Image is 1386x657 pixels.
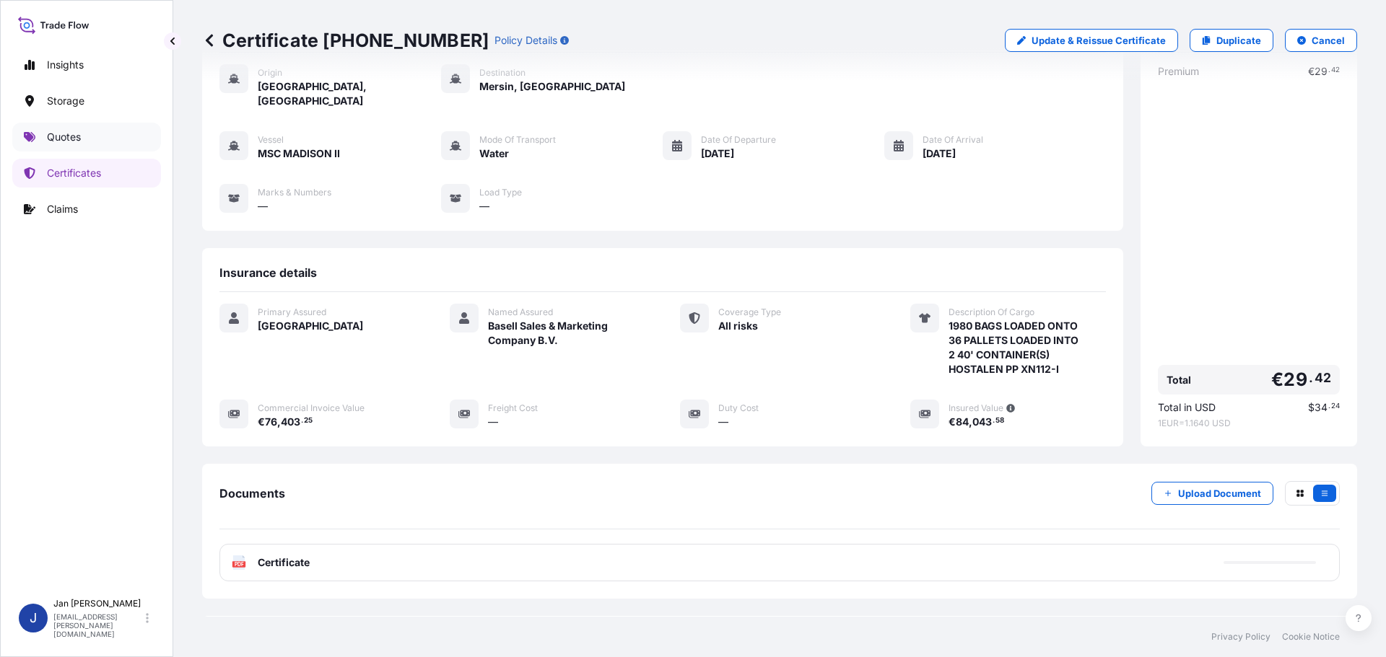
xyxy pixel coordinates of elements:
[12,50,161,79] a: Insights
[258,555,310,570] span: Certificate
[701,134,776,146] span: Date of Departure
[1216,33,1261,48] p: Duplicate
[219,265,317,280] span: Insurance details
[219,486,285,501] span: Documents
[949,307,1034,318] span: Description Of Cargo
[1331,404,1340,409] span: 24
[1309,374,1313,382] span: .
[1211,631,1270,643] a: Privacy Policy
[277,417,281,427] span: ,
[1328,404,1330,409] span: .
[718,402,759,414] span: Duty Cost
[701,146,734,161] span: [DATE]
[488,319,645,348] span: Basell Sales & Marketing Company B.V.
[1190,29,1273,52] a: Duplicate
[1315,374,1331,382] span: 42
[956,417,969,427] span: 84
[1283,371,1307,389] span: 29
[258,134,284,146] span: Vessel
[1312,33,1345,48] p: Cancel
[47,130,81,144] p: Quotes
[949,402,1003,414] span: Insured Value
[47,58,84,72] p: Insights
[30,611,37,625] span: J
[235,562,244,567] text: PDF
[488,307,553,318] span: Named Assured
[12,87,161,115] a: Storage
[301,418,303,423] span: .
[488,415,498,429] span: —
[479,134,556,146] span: Mode of Transport
[47,202,78,216] p: Claims
[304,418,313,423] span: 25
[258,79,441,108] span: [GEOGRAPHIC_DATA], [GEOGRAPHIC_DATA]
[1282,631,1340,643] a: Cookie Notice
[718,307,781,318] span: Coverage Type
[1285,29,1357,52] button: Cancel
[718,319,758,333] span: All risks
[258,402,365,414] span: Commercial Invoice Value
[47,94,84,108] p: Storage
[281,417,300,427] span: 403
[202,29,489,52] p: Certificate [PHONE_NUMBER]
[265,417,277,427] span: 76
[1158,400,1216,415] span: Total in USD
[479,146,509,161] span: Water
[53,612,143,638] p: [EMAIL_ADDRESS][PERSON_NAME][DOMAIN_NAME]
[258,417,265,427] span: €
[258,307,326,318] span: Primary Assured
[53,598,143,609] p: Jan [PERSON_NAME]
[949,319,1078,376] span: 1980 BAGS LOADED ONTO 36 PALLETS LOADED INTO 2 40' CONTAINER(S) HOSTALEN PP XN112-I
[488,402,538,414] span: Freight Cost
[1308,402,1315,413] span: $
[972,417,992,427] span: 043
[1151,482,1273,505] button: Upload Document
[923,146,956,161] span: [DATE]
[479,187,522,198] span: Load Type
[995,418,1004,423] span: 58
[1005,29,1178,52] a: Update & Reissue Certificate
[1158,418,1340,429] span: 1 EUR = 1.1640 USD
[12,159,161,188] a: Certificates
[923,134,983,146] span: Date of Arrival
[993,418,995,423] span: .
[12,195,161,224] a: Claims
[1315,402,1328,413] span: 34
[47,166,101,180] p: Certificates
[718,415,728,429] span: —
[12,123,161,151] a: Quotes
[494,33,557,48] p: Policy Details
[479,199,489,213] span: —
[258,187,331,198] span: Marks & Numbers
[479,79,625,94] span: Mersin, [GEOGRAPHIC_DATA]
[1167,373,1191,387] span: Total
[949,417,956,427] span: €
[1178,486,1261,501] p: Upload Document
[1271,371,1283,389] span: €
[258,199,268,213] span: —
[1032,33,1166,48] p: Update & Reissue Certificate
[969,417,972,427] span: ,
[258,319,363,333] span: [GEOGRAPHIC_DATA]
[258,146,340,161] span: MSC MADISON II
